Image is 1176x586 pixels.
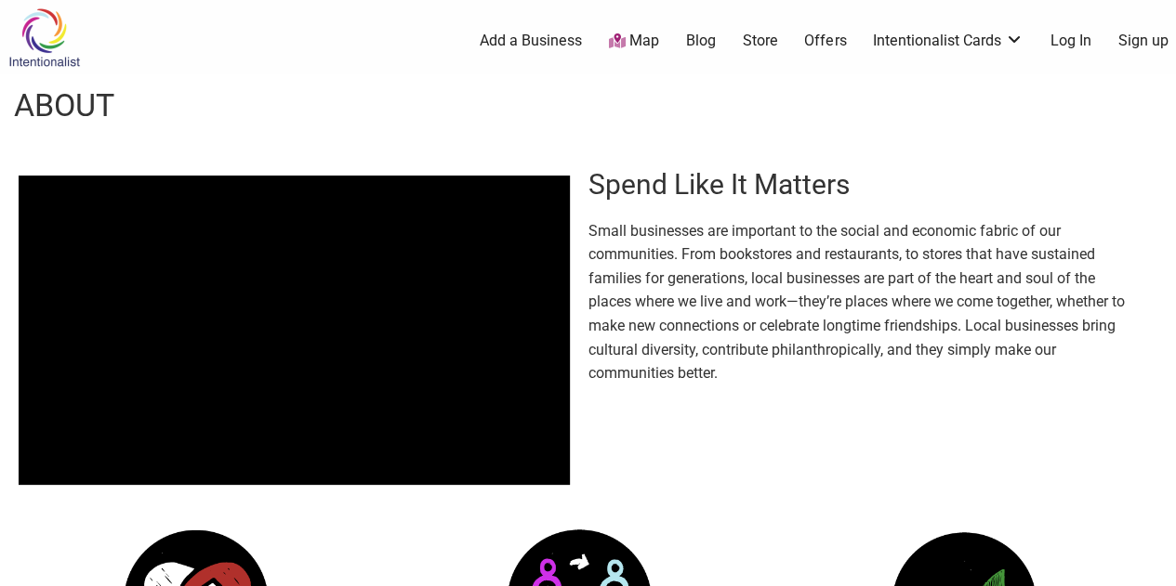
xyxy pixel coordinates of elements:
[588,219,1140,385] p: Small businesses are important to the social and economic fabric of our communities. From booksto...
[873,31,1024,51] a: Intentionalist Cards
[588,165,1140,204] h2: Spend Like It Matters
[804,31,846,51] a: Offers
[1050,31,1091,51] a: Log In
[609,31,659,52] a: Map
[14,84,114,128] h1: About
[1118,31,1169,51] a: Sign up
[686,31,716,51] a: Blog
[480,31,582,51] a: Add a Business
[742,31,777,51] a: Store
